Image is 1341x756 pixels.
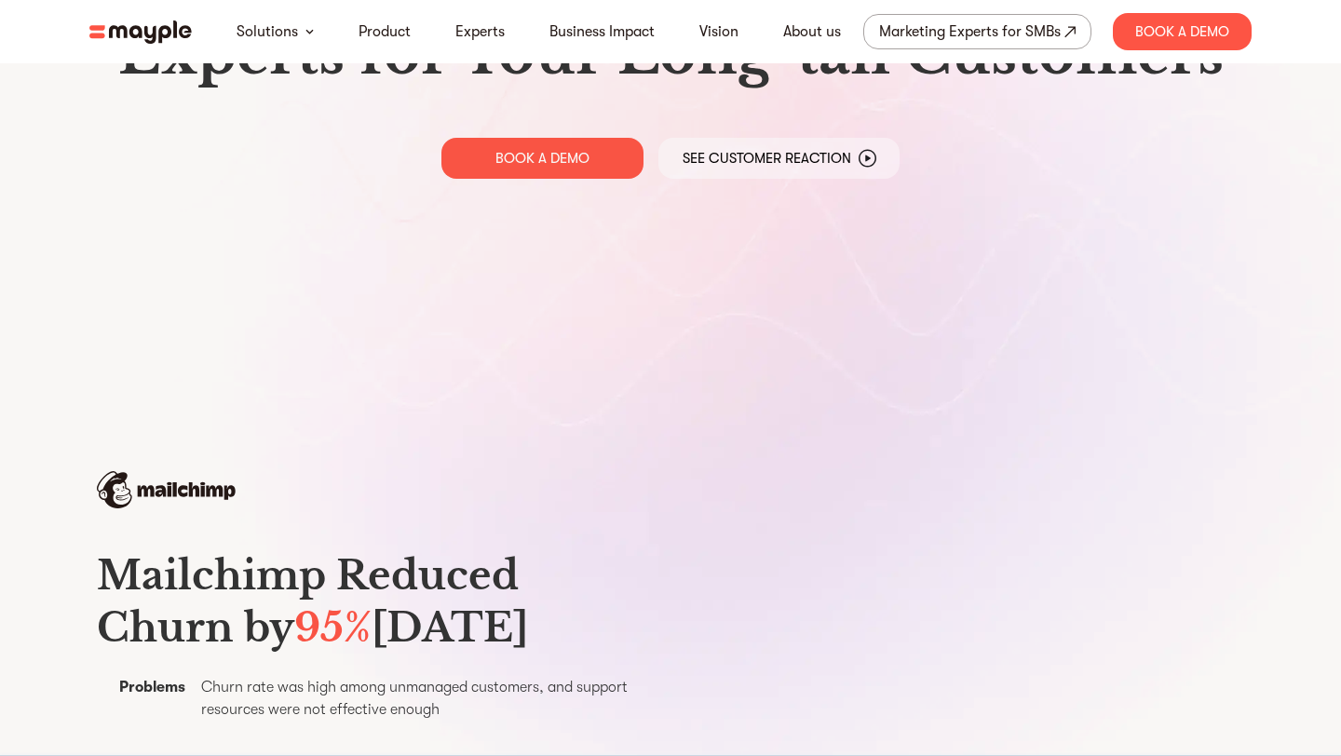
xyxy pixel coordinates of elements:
div: Book A Demo [1113,13,1252,50]
h3: Mailchimp Reduced Churn by [DATE] [97,549,659,654]
p: Problems [119,676,194,698]
a: About us [783,20,841,43]
span: 95% [294,603,372,652]
a: Product [359,20,411,43]
p: Churn rate was high among unmanaged customers, and support resources were not effective enough [201,676,659,721]
p: BOOK A DEMO [495,149,589,168]
a: Vision [699,20,738,43]
a: Experts [455,20,505,43]
p: See Customer Reaction [683,149,851,168]
div: Marketing Experts for SMBs [879,19,1061,45]
img: arrow-down [305,29,314,34]
a: See Customer Reaction [658,138,900,179]
img: mayple-logo [89,20,192,44]
img: mailchimp-logo [97,471,236,508]
a: Business Impact [549,20,655,43]
a: Marketing Experts for SMBs [863,14,1091,49]
a: Solutions [237,20,298,43]
a: BOOK A DEMO [441,138,643,179]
